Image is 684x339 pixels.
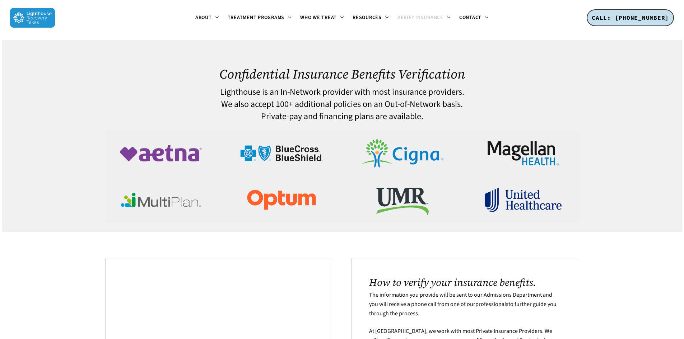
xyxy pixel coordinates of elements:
[459,14,481,21] span: Contact
[296,15,348,21] a: Who We Treat
[393,15,455,21] a: Verify Insurance
[587,9,674,27] a: CALL: [PHONE_NUMBER]
[475,300,508,308] a: professionals
[397,14,443,21] span: Verify Insurance
[592,14,669,21] span: CALL: [PHONE_NUMBER]
[353,14,382,21] span: Resources
[369,277,560,288] h2: How to verify your insurance benefits.
[223,15,296,21] a: Treatment Programs
[369,291,560,327] p: The information you provide will be sent to our Admissions Department and you will receive a phon...
[455,15,493,21] a: Contact
[195,14,212,21] span: About
[348,15,393,21] a: Resources
[191,15,223,21] a: About
[228,14,285,21] span: Treatment Programs
[300,14,337,21] span: Who We Treat
[105,67,579,81] h1: Confidential Insurance Benefits Verification
[105,112,579,121] h4: Private-pay and financing plans are available.
[105,100,579,109] h4: We also accept 100+ additional policies on an Out-of-Network basis.
[105,88,579,97] h4: Lighthouse is an In-Network provider with most insurance providers.
[10,8,55,28] img: Lighthouse Recovery Texas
